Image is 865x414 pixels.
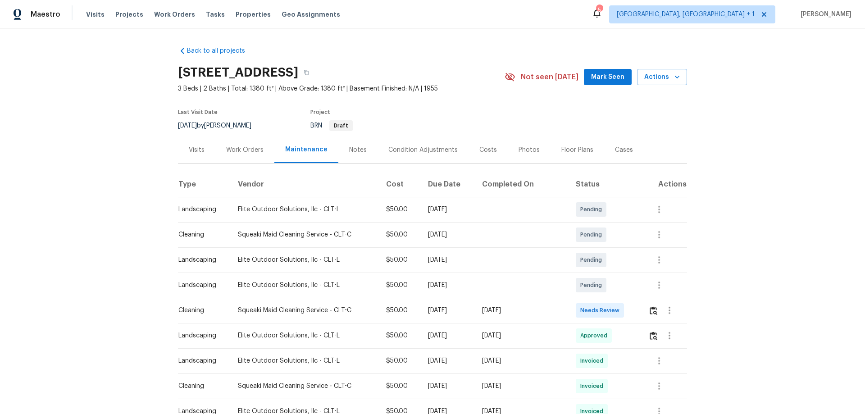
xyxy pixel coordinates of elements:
[617,10,755,19] span: [GEOGRAPHIC_DATA], [GEOGRAPHIC_DATA] + 1
[428,205,468,214] div: [DATE]
[428,306,468,315] div: [DATE]
[475,172,568,197] th: Completed On
[428,230,468,239] div: [DATE]
[238,230,372,239] div: Squeaki Maid Cleaning Service - CLT-C
[641,172,687,197] th: Actions
[797,10,851,19] span: [PERSON_NAME]
[178,331,223,340] div: Landscaping
[386,331,414,340] div: $50.00
[482,356,561,365] div: [DATE]
[178,230,223,239] div: Cleaning
[569,172,641,197] th: Status
[178,306,223,315] div: Cleaning
[580,281,605,290] span: Pending
[428,281,468,290] div: [DATE]
[388,146,458,155] div: Condition Adjustments
[482,382,561,391] div: [DATE]
[428,331,468,340] div: [DATE]
[386,230,414,239] div: $50.00
[238,281,372,290] div: Elite Outdoor Solutions, llc - CLT-L
[178,382,223,391] div: Cleaning
[421,172,475,197] th: Due Date
[637,69,687,86] button: Actions
[206,11,225,18] span: Tasks
[238,382,372,391] div: Squeaki Maid Cleaning Service - CLT-C
[178,255,223,264] div: Landscaping
[386,281,414,290] div: $50.00
[644,72,680,83] span: Actions
[580,255,605,264] span: Pending
[519,146,540,155] div: Photos
[238,331,372,340] div: Elite Outdoor Solutions, llc - CLT-L
[580,331,611,340] span: Approved
[178,109,218,115] span: Last Visit Date
[580,306,623,315] span: Needs Review
[178,46,264,55] a: Back to all projects
[648,300,659,321] button: Review Icon
[428,356,468,365] div: [DATE]
[428,255,468,264] div: [DATE]
[386,255,414,264] div: $50.00
[386,382,414,391] div: $50.00
[238,306,372,315] div: Squeaki Maid Cleaning Service - CLT-C
[178,205,223,214] div: Landscaping
[31,10,60,19] span: Maestro
[154,10,195,19] span: Work Orders
[238,255,372,264] div: Elite Outdoor Solutions, llc - CLT-L
[238,356,372,365] div: Elite Outdoor Solutions, llc - CLT-L
[648,325,659,346] button: Review Icon
[386,306,414,315] div: $50.00
[298,64,314,81] button: Copy Address
[285,145,328,154] div: Maintenance
[238,205,372,214] div: Elite Outdoor Solutions, llc - CLT-L
[521,73,578,82] span: Not seen [DATE]
[386,205,414,214] div: $50.00
[584,69,632,86] button: Mark Seen
[178,120,262,131] div: by [PERSON_NAME]
[482,306,561,315] div: [DATE]
[178,172,231,197] th: Type
[596,5,602,14] div: 5
[178,356,223,365] div: Landscaping
[650,332,657,340] img: Review Icon
[479,146,497,155] div: Costs
[178,123,197,129] span: [DATE]
[178,68,298,77] h2: [STREET_ADDRESS]
[650,306,657,315] img: Review Icon
[178,84,505,93] span: 3 Beds | 2 Baths | Total: 1380 ft² | Above Grade: 1380 ft² | Basement Finished: N/A | 1955
[330,123,352,128] span: Draft
[231,172,379,197] th: Vendor
[482,331,561,340] div: [DATE]
[561,146,593,155] div: Floor Plans
[189,146,205,155] div: Visits
[580,356,607,365] span: Invoiced
[236,10,271,19] span: Properties
[580,205,605,214] span: Pending
[310,109,330,115] span: Project
[226,146,264,155] div: Work Orders
[580,230,605,239] span: Pending
[379,172,421,197] th: Cost
[282,10,340,19] span: Geo Assignments
[591,72,624,83] span: Mark Seen
[86,10,105,19] span: Visits
[615,146,633,155] div: Cases
[178,281,223,290] div: Landscaping
[386,356,414,365] div: $50.00
[580,382,607,391] span: Invoiced
[428,382,468,391] div: [DATE]
[115,10,143,19] span: Projects
[310,123,353,129] span: BRN
[349,146,367,155] div: Notes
